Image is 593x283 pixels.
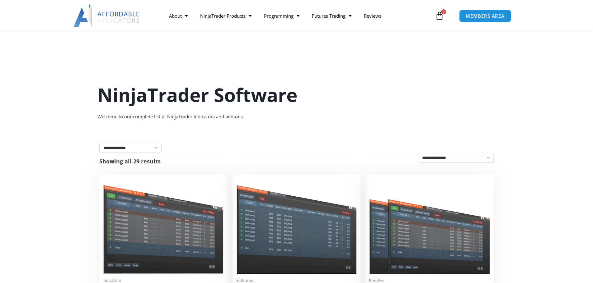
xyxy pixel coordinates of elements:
select: Shop order [418,153,494,163]
img: Account Risk Manager [236,177,357,274]
img: Duplicate Account Actions [102,177,224,274]
div: Welcome to our complete list of NinjaTrader indicators and add-ons. [97,112,496,121]
img: LogoAI | Affordable Indicators – NinjaTrader [73,5,140,27]
span: MEMBERS AREA [466,14,505,18]
nav: Menu [163,9,434,23]
a: Reviews [358,9,388,23]
p: Showing all 29 results [99,158,161,164]
a: About [163,9,194,23]
a: MEMBERS AREA [459,10,511,22]
span: Indicators [102,278,224,283]
a: Futures Trading [306,9,358,23]
a: Programming [258,9,306,23]
img: Accounts Dashboard Suite [369,177,491,274]
a: 0 [426,7,453,25]
h1: NinjaTrader Software [97,82,496,108]
span: 0 [441,9,446,14]
a: NinjaTrader Products [194,9,258,23]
